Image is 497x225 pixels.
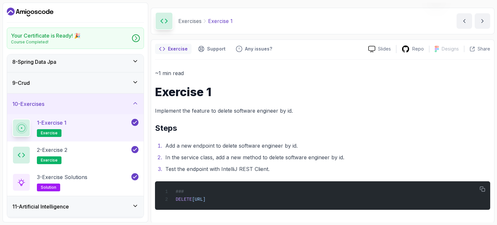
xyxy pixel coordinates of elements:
p: Repo [412,46,424,52]
span: exercise [41,158,58,163]
button: previous content [457,13,472,29]
span: [URL] [192,197,205,202]
button: next content [475,13,490,29]
a: Repo [396,45,429,53]
p: 2 - Exercise 2 [37,146,67,154]
p: Support [207,46,226,52]
h3: 8 - Spring Data Jpa [12,58,56,66]
span: ### [176,189,184,194]
button: 1-Exercise 1exercise [12,119,138,137]
li: In the service class, add a new method to delete software engineer by id. [163,153,490,162]
p: Designs [442,46,459,52]
h2: Your Certificate is Ready! 🎉 [11,32,81,39]
p: Implement the feature to delete software engineer by id. [155,106,490,115]
button: Share [464,46,490,52]
p: ~1 min read [155,69,490,78]
h2: Steps [155,123,490,133]
a: Slides [363,46,396,52]
li: Test the endpoint with IntelliJ REST Client. [163,164,490,174]
p: Exercises [178,17,202,25]
a: Your Certificate is Ready! 🎉Course Completed! [7,28,144,49]
p: Slides [378,46,391,52]
p: Exercise [168,46,188,52]
button: 11-Artificial Intelligence [7,196,144,217]
li: Add a new endpoint to delete software engineer by id. [163,141,490,150]
h1: Exercise 1 [155,85,490,98]
h3: 9 - Crud [12,79,30,87]
button: Feedback button [232,44,276,54]
span: solution [41,185,56,190]
h3: 11 - Artificial Intelligence [12,203,69,210]
p: 3 - Exercise Solutions [37,173,87,181]
span: DELETE [176,197,192,202]
button: 3-Exercise Solutionssolution [12,173,138,191]
button: Support button [194,44,229,54]
p: Course Completed! [11,39,81,45]
p: Share [478,46,490,52]
button: 9-Crud [7,73,144,93]
button: 2-Exercise 2exercise [12,146,138,164]
p: 1 - Exercise 1 [37,119,66,127]
button: 8-Spring Data Jpa [7,51,144,72]
a: Dashboard [7,7,53,17]
span: exercise [41,130,58,136]
button: notes button [155,44,192,54]
h3: 10 - Exercises [12,100,44,108]
p: Exercise 1 [208,17,233,25]
p: Any issues? [245,46,272,52]
button: 10-Exercises [7,94,144,114]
